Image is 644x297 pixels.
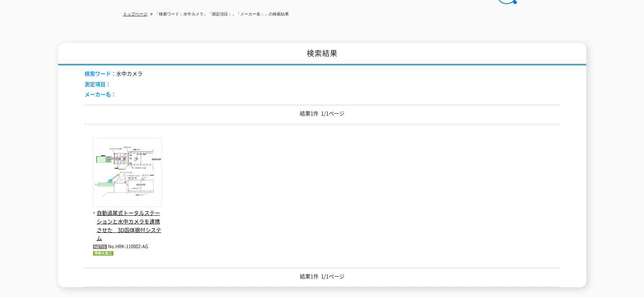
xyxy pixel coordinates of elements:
[93,138,162,209] img: 自動追尾式トータルステーションと水中カメラを連携させた 3D函体据付システム
[93,251,113,256] img: 情報化施工
[149,10,289,19] li: 「検索ワード：水中カメラ」「測定項目：」「メーカー名：」の検索結果
[85,272,560,281] p: 結果1件 1/1ページ
[93,200,162,243] a: 自動追尾式トータルステーションと水中カメラを連携させた 3D函体据付システム
[85,109,560,118] p: 結果1件 1/1ページ
[58,43,586,65] h1: 検索結果
[93,209,162,243] span: 自動追尾式トータルステーションと水中カメラを連携させた 3D函体据付システム
[85,90,116,98] span: メーカー名：
[123,12,147,16] a: トップページ
[85,69,143,78] li: 水中カメラ
[85,80,111,88] span: 測定項目：
[93,243,162,251] p: No.HRK-110002-AG
[85,69,116,77] span: 検索ワード：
